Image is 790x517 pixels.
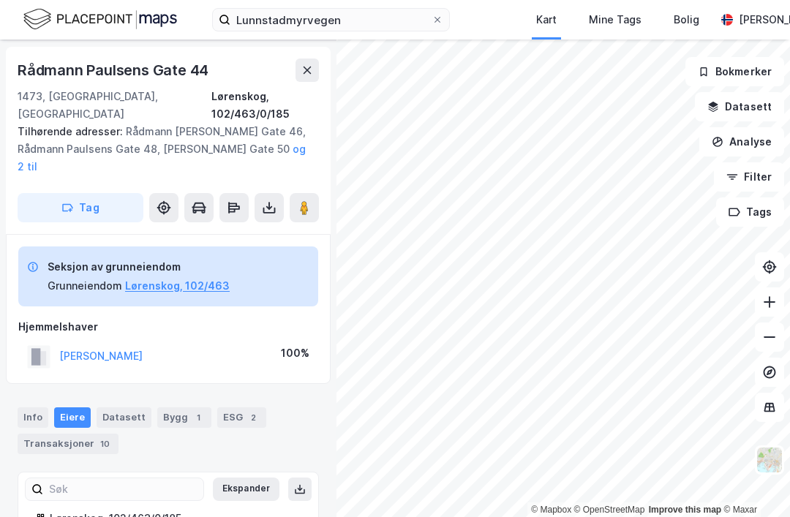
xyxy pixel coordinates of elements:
[695,92,784,121] button: Datasett
[43,478,203,500] input: Søk
[18,193,143,222] button: Tag
[714,162,784,192] button: Filter
[18,125,126,137] span: Tilhørende adresser:
[281,344,309,362] div: 100%
[18,123,307,176] div: Rådmann [PERSON_NAME] Gate 46, Rådmann Paulsens Gate 48, [PERSON_NAME] Gate 50
[531,505,571,515] a: Mapbox
[18,407,48,428] div: Info
[18,434,118,454] div: Transaksjoner
[756,446,783,474] img: Z
[18,88,211,123] div: 1473, [GEOGRAPHIC_DATA], [GEOGRAPHIC_DATA]
[699,127,784,156] button: Analyse
[536,11,557,29] div: Kart
[191,410,206,425] div: 1
[213,478,279,501] button: Ekspander
[97,437,113,451] div: 10
[717,447,790,517] iframe: Chat Widget
[717,447,790,517] div: Kontrollprogram for chat
[23,7,177,32] img: logo.f888ab2527a4732fd821a326f86c7f29.svg
[48,277,122,295] div: Grunneiendom
[674,11,699,29] div: Bolig
[246,410,260,425] div: 2
[211,88,319,123] div: Lørenskog, 102/463/0/185
[18,59,211,82] div: Rådmann Paulsens Gate 44
[157,407,211,428] div: Bygg
[48,258,230,276] div: Seksjon av grunneiendom
[685,57,784,86] button: Bokmerker
[125,277,230,295] button: Lørenskog, 102/463
[217,407,266,428] div: ESG
[574,505,645,515] a: OpenStreetMap
[716,197,784,227] button: Tags
[230,9,432,31] input: Søk på adresse, matrikkel, gårdeiere, leietakere eller personer
[54,407,91,428] div: Eiere
[589,11,642,29] div: Mine Tags
[649,505,721,515] a: Improve this map
[18,318,318,336] div: Hjemmelshaver
[97,407,151,428] div: Datasett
